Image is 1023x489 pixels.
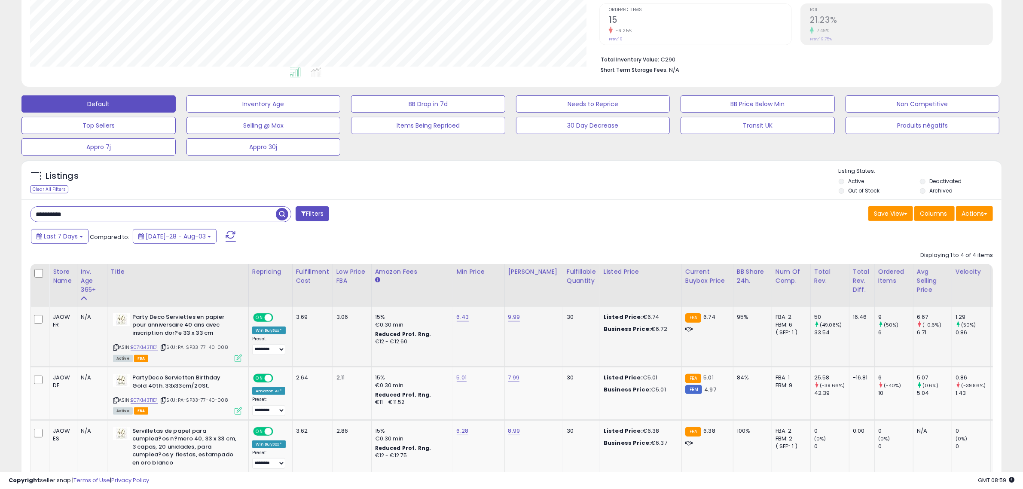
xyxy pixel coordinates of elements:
small: (0%) [956,435,968,442]
div: seller snap | | [9,477,149,485]
div: Min Price [457,267,501,276]
strong: Copyright [9,476,40,484]
button: Actions [956,206,993,221]
a: Terms of Use [73,476,110,484]
div: 1.29 [956,313,990,321]
label: Out of Stock [848,187,879,194]
div: 33.54 [814,329,849,336]
span: | SKU: PA-SP33-77-40-008 [159,344,228,351]
span: 6.38 [703,427,715,435]
div: Clear All Filters [30,185,68,193]
button: Inventory Age [186,95,341,113]
span: [DATE]-28 - Aug-03 [146,232,206,241]
div: 16.46 [853,313,868,321]
small: FBA [685,374,701,383]
a: 5.01 [457,373,467,382]
div: 42.39 [814,389,849,397]
span: 6.74 [703,313,715,321]
div: 0 [814,443,849,450]
div: JAOW FR [53,313,70,329]
b: Reduced Prof. Rng. [375,444,431,452]
span: 4.97 [704,385,716,394]
div: 30 [567,313,593,321]
div: Amazon AI * [252,387,286,395]
div: FBA: 1 [776,374,804,382]
div: FBM: 6 [776,321,804,329]
div: N/A [81,374,101,382]
small: FBA [685,427,701,437]
b: PartyDeco Servietten Birthday Gold 40th. 33x33cm/20St. [132,374,237,392]
div: 3.06 [336,313,365,321]
div: Current Buybox Price [685,267,730,285]
span: FBA [134,355,149,362]
div: €6.37 [604,439,675,447]
a: 6.28 [457,427,469,435]
div: 0 [956,443,990,450]
div: 30 [567,374,593,382]
div: 50 [814,313,849,321]
div: 0.00 [853,427,868,435]
img: 41C5ZHr0xrL._SL40_.jpg [113,427,130,440]
div: 2.11 [336,374,365,382]
span: OFF [272,375,286,382]
span: 2025-08-11 08:59 GMT [978,476,1014,484]
small: -6.25% [613,28,632,34]
div: 0 [814,427,849,435]
div: 25.58 [814,374,849,382]
div: 3.69 [296,313,326,321]
button: Default [21,95,176,113]
div: Repricing [252,267,289,276]
div: €6.38 [604,427,675,435]
b: Listed Price: [604,427,643,435]
small: (-40%) [884,382,901,389]
div: FBM: 9 [776,382,804,389]
div: Displaying 1 to 4 of 4 items [920,251,993,260]
div: 15% [375,313,446,321]
div: [PERSON_NAME] [508,267,559,276]
button: BB Drop in 7d [351,95,505,113]
div: 6 [878,329,913,336]
span: Ordered Items [609,8,791,12]
button: BB Price Below Min [681,95,835,113]
div: €5.01 [604,386,675,394]
div: 30 [567,427,593,435]
button: Needs to Reprice [516,95,670,113]
span: ON [254,375,265,382]
img: 41C5ZHr0xrL._SL40_.jpg [113,374,130,387]
span: OFF [272,314,286,321]
div: €0.30 min [375,382,446,389]
div: JAOW DE [53,374,70,389]
small: FBA [685,313,701,323]
div: 6 [878,374,913,382]
div: JAOW ES [53,427,70,443]
div: BB Share 24h. [737,267,768,285]
div: Num of Comp. [776,267,807,285]
h2: 15 [609,15,791,27]
b: Business Price: [604,325,651,333]
div: Inv. Age 365+ [81,267,104,294]
div: 1.43 [956,389,990,397]
span: N/A [669,66,679,74]
b: Reduced Prof. Rng. [375,391,431,398]
span: All listings currently available for purchase on Amazon [113,407,133,415]
b: Short Term Storage Fees: [601,66,668,73]
span: ON [254,314,265,321]
div: Store Name [53,267,73,285]
small: (-39.86%) [961,382,986,389]
span: FBA [134,407,149,415]
button: [DATE]-28 - Aug-03 [133,229,217,244]
div: FBA: 2 [776,313,804,321]
div: Low Price FBA [336,267,368,285]
small: (50%) [884,321,899,328]
a: 6.43 [457,313,469,321]
b: Listed Price: [604,313,643,321]
small: 7.49% [814,28,830,34]
span: Last 7 Days [44,232,78,241]
b: Listed Price: [604,373,643,382]
div: N/A [917,427,945,435]
div: €5.01 [604,374,675,382]
div: Fulfillment Cost [296,267,329,285]
label: Archived [929,187,953,194]
div: Win BuyBox * [252,327,286,334]
button: Top Sellers [21,117,176,134]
